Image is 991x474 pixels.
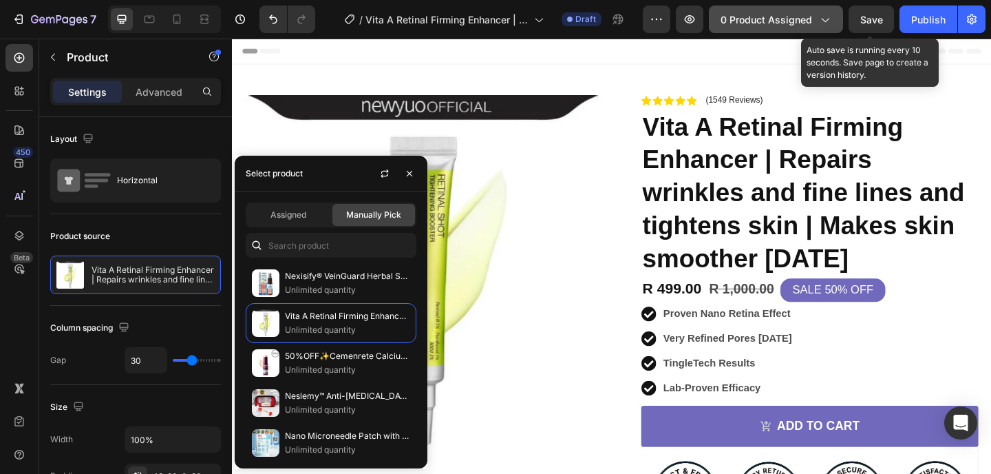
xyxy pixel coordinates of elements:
div: 50% [643,264,671,282]
p: Product [67,49,184,65]
span: 0 product assigned [721,12,812,27]
p: Unlimited quantity [285,403,410,417]
strong: Very Refined Pores [DATE] [469,320,609,332]
img: collections [252,429,279,457]
input: Search in Settings & Advanced [246,233,416,258]
div: Undo/Redo [259,6,315,33]
div: SALE [608,264,643,284]
span: Draft [575,13,596,25]
p: (1549 Reviews) [515,61,577,72]
strong: Lab-Proven Efficacy [469,374,575,386]
span: Vita A Retinal Firming Enhancer | Repairs Wrinkles and Fine Lines and Tightens Skin [365,12,529,27]
span: / [359,12,363,27]
div: Product source [50,230,110,243]
div: Horizontal [117,165,201,196]
button: 7 [6,6,103,33]
span: Save [860,14,883,25]
img: collections [252,389,279,417]
p: Nexisify® VeinGuard Herbal Spray-✅ Clinically proven to eliminate [MEDICAL_DATA] in just 7 days! [285,269,410,283]
div: Beta [10,252,33,263]
div: Layout [50,130,96,149]
strong: Proven Nano Retina Effect [469,293,608,305]
button: ADD TO CART [445,400,812,444]
p: Advanced [136,85,182,99]
button: Publish [899,6,957,33]
p: Neslemy™ Anti-[MEDICAL_DATA] Device(For Adults & Children) [285,389,410,403]
img: product feature img [56,261,84,289]
span: Manually Pick [346,209,401,221]
input: Auto [125,427,220,452]
strong: TingleTech Results [469,347,569,359]
div: R 1,000.00 [518,261,591,282]
div: Size [50,398,87,417]
p: Unlimited quantity [285,323,410,337]
iframe: Design area [232,39,991,474]
p: Settings [68,85,107,99]
p: Unlimited quantity [285,443,410,457]
div: R 499.00 [445,261,512,285]
div: 450 [13,147,33,158]
a: Vita A Retinal Firming Enhancer | Repairs wrinkles and fine lines and tightens skin | Makes skin ... [445,76,812,258]
div: Width [50,433,73,446]
div: Publish [911,12,946,27]
span: Assigned [270,209,306,221]
p: Nano Microneedle Patch with Collagen & Matrixyl 3000 [285,429,410,443]
img: collections [252,309,279,337]
p: Vita A Retinal Firming Enhancer | Repairs wrinkles and fine lines and tightens skin | Makes skin ... [285,309,410,323]
p: Unlimited quantity [285,283,410,297]
button: 0 product assigned [709,6,843,33]
div: Open Intercom Messenger [944,406,977,440]
img: collections [252,349,279,377]
p: 50%OFF✨Cemenrete Calcium Multi Balm | Anti-aging, Sagging, Wrinkles [285,349,410,363]
p: Vita A Retinal Firming Enhancer | Repairs wrinkles and fine lines and tightens skin | Makes skin ... [92,265,215,285]
div: Column spacing [50,319,132,338]
div: OFF [671,264,700,284]
p: 7 [90,11,96,28]
p: Unlimited quantity [285,363,410,377]
div: Select product [246,167,303,180]
div: ADD TO CART [593,413,683,431]
img: collections [252,269,279,297]
button: Save [849,6,894,33]
div: Gap [50,354,66,367]
input: Auto [125,348,167,373]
